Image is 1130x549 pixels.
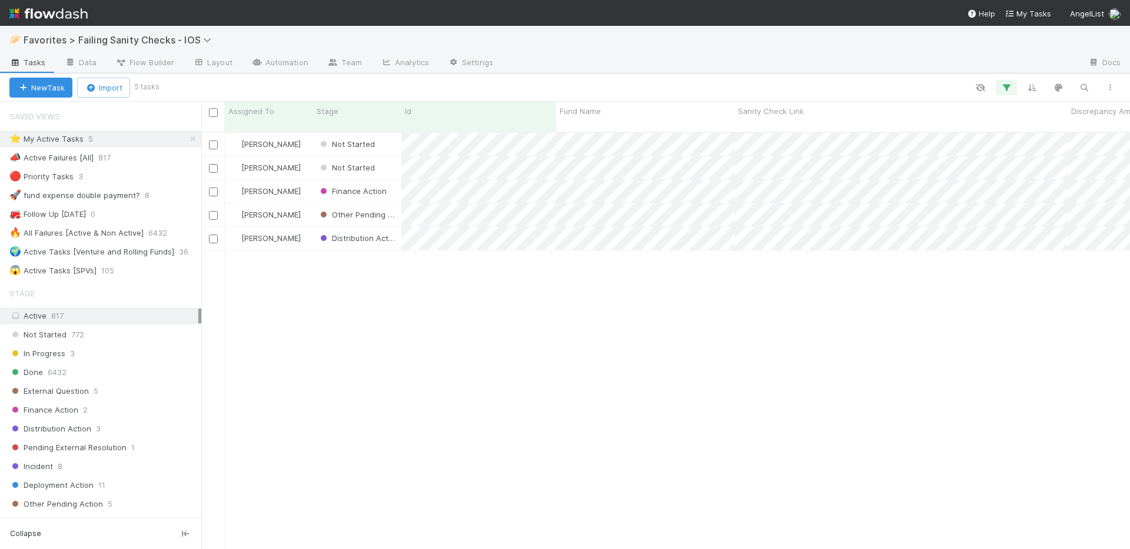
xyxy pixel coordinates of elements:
div: Not Started [318,162,375,173]
div: [PERSON_NAME] [230,232,301,244]
span: [PERSON_NAME] [241,233,301,243]
span: 🥟 [9,35,21,45]
span: Id [405,105,411,117]
span: Favorites > Failing Sanity Checks - IOS [24,34,217,46]
span: 6432 [48,365,67,380]
div: Follow Up [DATE] [9,207,86,222]
span: 2 [83,403,88,417]
span: 🚀 [9,190,21,200]
span: 3 [96,421,101,436]
input: Toggle Row Selected [209,188,218,196]
span: 😱 [9,265,21,275]
span: 🌍 [9,246,21,256]
span: 0 [91,207,107,222]
img: avatar_ddac2f35-6c49-494a-9355-db49d32eca49.png [230,139,240,149]
img: avatar_ddac2f35-6c49-494a-9355-db49d32eca49.png [230,233,240,243]
span: 5 [108,497,112,511]
span: Other Pending Action [9,497,103,511]
img: logo-inverted-e16ddd16eac7371096b0.svg [9,4,88,24]
span: Incident [9,459,53,474]
div: [PERSON_NAME] [230,185,301,197]
span: Stage [9,282,35,305]
span: Stage [317,105,338,117]
span: [PERSON_NAME] [241,139,301,149]
span: PCA Action [9,515,65,530]
span: 1 [70,515,74,530]
button: Import [77,78,130,98]
span: 8 [58,459,62,474]
span: 105 [101,263,126,278]
span: 817 [98,150,122,165]
span: 6432 [148,226,179,240]
input: Toggle All Rows Selected [209,108,218,117]
div: [PERSON_NAME] [230,138,301,150]
input: Toggle Row Selected [209,164,218,173]
span: [PERSON_NAME] [241,163,301,172]
div: My Active Tasks [9,132,84,146]
span: Finance Action [318,186,387,196]
span: Not Started [318,139,375,149]
span: Collapse [10,528,41,539]
span: 📣 [9,152,21,162]
img: avatar_ddac2f35-6c49-494a-9355-db49d32eca49.png [230,186,240,196]
span: 772 [71,327,84,342]
div: Finance Action [318,185,387,197]
a: Team [318,54,371,73]
a: Docs [1079,54,1130,73]
span: Pending External Resolution [9,440,127,455]
input: Toggle Row Selected [209,140,218,149]
span: Assigned To [228,105,274,117]
span: Finance Action [9,403,78,417]
div: Priority Tasks [9,169,74,184]
span: Sanity Check Link [738,105,804,117]
span: My Tasks [1005,9,1051,18]
span: AngelList [1070,9,1104,18]
span: 3 [78,169,95,184]
small: 5 tasks [135,82,159,92]
div: Distribution Action [318,232,395,244]
div: Active Tasks [Venture and Rolling Funds] [9,245,174,259]
span: Other Pending Action [318,210,411,219]
div: fund expense double payment? [9,188,140,203]
div: Help [967,8,995,19]
button: NewTask [9,78,72,98]
span: 🔴 [9,171,21,181]
span: Done [9,365,43,380]
span: 817 [51,311,64,320]
div: All Failures [Active & Non Active] [9,226,144,240]
img: avatar_ddac2f35-6c49-494a-9355-db49d32eca49.png [1109,8,1121,20]
span: 11 [98,478,105,493]
span: 🚒 [9,209,21,219]
a: Flow Builder [106,54,184,73]
a: My Tasks [1005,8,1051,19]
img: avatar_ddac2f35-6c49-494a-9355-db49d32eca49.png [230,163,240,172]
a: Data [55,54,106,73]
span: 3 [70,346,75,361]
span: [PERSON_NAME] [241,186,301,196]
div: Not Started [318,138,375,150]
a: Analytics [371,54,438,73]
div: Active Tasks [SPVs] [9,263,97,278]
span: 5 [94,384,98,399]
span: 36 [179,245,200,259]
span: Not Started [318,163,375,172]
div: Active [9,309,198,323]
div: [PERSON_NAME] [230,209,301,220]
span: ⭐ [9,133,21,143]
div: [PERSON_NAME] [230,162,301,173]
span: 1 [131,440,135,455]
span: Distribution Action [318,233,400,243]
span: Deployment Action [9,478,94,493]
div: Other Pending Action [318,209,395,220]
span: External Question [9,384,89,399]
span: Tasks [9,56,46,68]
span: 🔥 [9,227,21,237]
a: Layout [184,54,242,73]
span: [PERSON_NAME] [241,210,301,219]
img: avatar_ddac2f35-6c49-494a-9355-db49d32eca49.png [230,210,240,219]
span: Flow Builder [115,56,174,68]
a: Settings [438,54,503,73]
input: Toggle Row Selected [209,235,218,243]
span: 8 [145,188,161,203]
input: Toggle Row Selected [209,211,218,220]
